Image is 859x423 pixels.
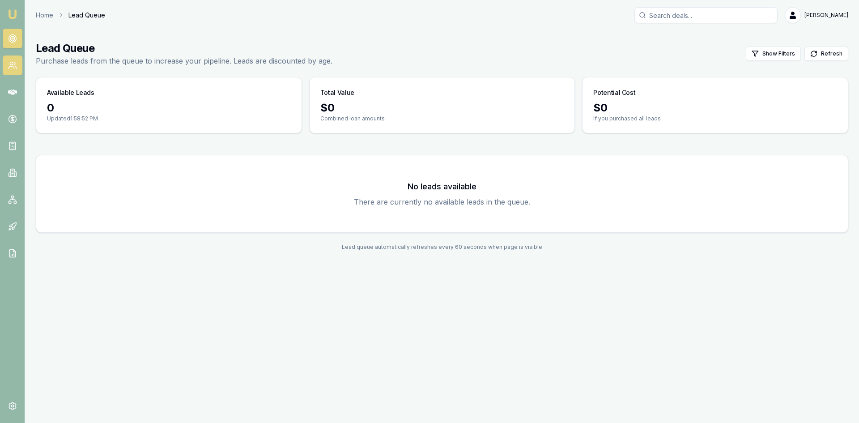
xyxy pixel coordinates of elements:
h3: Available Leads [47,88,94,97]
div: 0 [47,101,291,115]
span: [PERSON_NAME] [804,12,848,19]
nav: breadcrumb [36,11,105,20]
span: Lead Queue [68,11,105,20]
input: Search deals [634,7,778,23]
p: Purchase leads from the queue to increase your pipeline. Leads are discounted by age. [36,56,332,66]
p: There are currently no available leads in the queue. [47,197,837,207]
h1: Lead Queue [36,41,332,56]
p: Combined loan amounts [320,115,564,122]
button: Show Filters [746,47,801,61]
p: Updated 1:58:52 PM [47,115,291,122]
a: Home [36,11,53,20]
button: Refresh [804,47,848,61]
div: $ 0 [593,101,837,115]
p: If you purchased all leads [593,115,837,122]
h3: No leads available [47,180,837,193]
div: $ 0 [320,101,564,115]
h3: Total Value [320,88,354,97]
h3: Potential Cost [593,88,635,97]
img: emu-icon-u.png [7,9,18,20]
div: Lead queue automatically refreshes every 60 seconds when page is visible [36,244,848,251]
